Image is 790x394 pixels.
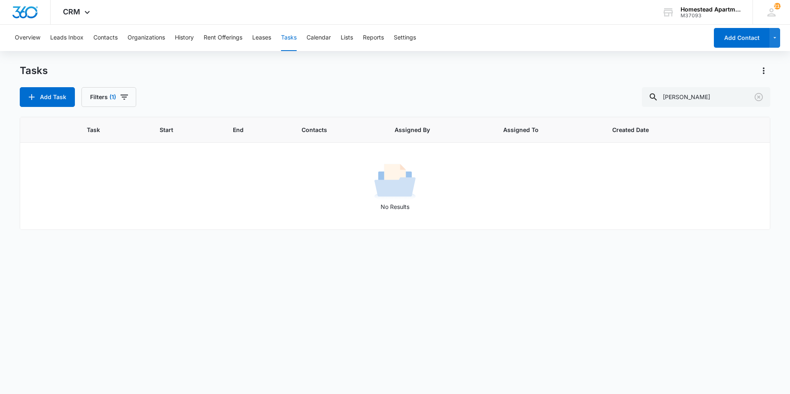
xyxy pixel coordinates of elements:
h1: Tasks [20,65,48,77]
button: Add Contact [714,28,769,48]
span: End [233,125,270,134]
button: Reports [363,25,384,51]
span: Contacts [302,125,363,134]
img: No Results [374,161,416,202]
p: No Results [21,202,769,211]
div: notifications count [774,3,781,9]
button: Settings [394,25,416,51]
span: Task [87,125,128,134]
span: 212 [774,3,781,9]
button: Leases [252,25,271,51]
button: History [175,25,194,51]
button: Add Task [20,87,75,107]
button: Organizations [128,25,165,51]
button: Tasks [281,25,297,51]
input: Search Tasks [642,87,770,107]
span: (1) [109,94,116,100]
span: CRM [63,7,80,16]
span: Assigned To [503,125,580,134]
button: Clear [752,90,765,104]
span: Assigned By [395,125,472,134]
button: Calendar [307,25,331,51]
button: Contacts [93,25,118,51]
div: account name [681,6,741,13]
button: Actions [757,64,770,77]
button: Rent Offerings [204,25,242,51]
button: Overview [15,25,40,51]
button: Lists [341,25,353,51]
span: Created Date [612,125,691,134]
span: Start [160,125,201,134]
button: Filters(1) [81,87,136,107]
div: account id [681,13,741,19]
button: Leads Inbox [50,25,84,51]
